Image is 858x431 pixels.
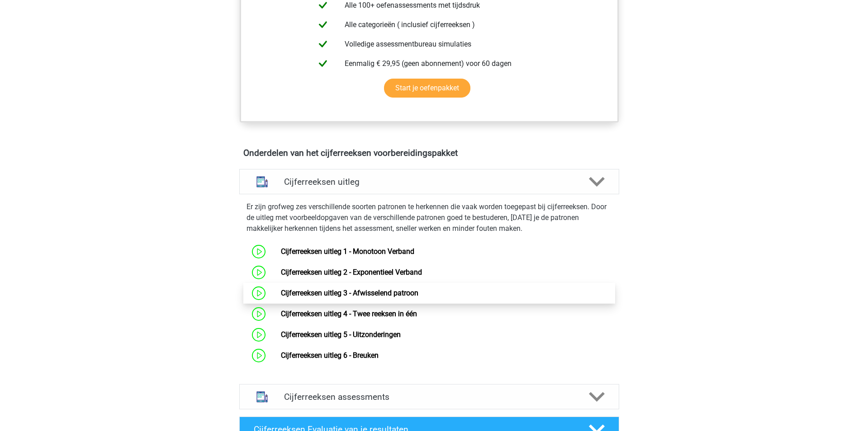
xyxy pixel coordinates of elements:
[281,289,418,297] a: Cijferreeksen uitleg 3 - Afwisselend patroon
[284,392,574,402] h4: Cijferreeksen assessments
[251,385,274,408] img: cijferreeksen assessments
[384,79,470,98] a: Start je oefenpakket
[281,268,422,276] a: Cijferreeksen uitleg 2 - Exponentieel Verband
[243,148,615,158] h4: Onderdelen van het cijferreeksen voorbereidingspakket
[251,170,274,193] img: cijferreeksen uitleg
[246,201,612,234] p: Er zijn grofweg zes verschillende soorten patronen te herkennen die vaak worden toegepast bij cij...
[281,351,379,360] a: Cijferreeksen uitleg 6 - Breuken
[281,247,414,256] a: Cijferreeksen uitleg 1 - Monotoon Verband
[236,384,623,409] a: assessments Cijferreeksen assessments
[281,330,401,339] a: Cijferreeksen uitleg 5 - Uitzonderingen
[281,309,417,318] a: Cijferreeksen uitleg 4 - Twee reeksen in één
[284,177,574,187] h4: Cijferreeksen uitleg
[236,169,623,194] a: uitleg Cijferreeksen uitleg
